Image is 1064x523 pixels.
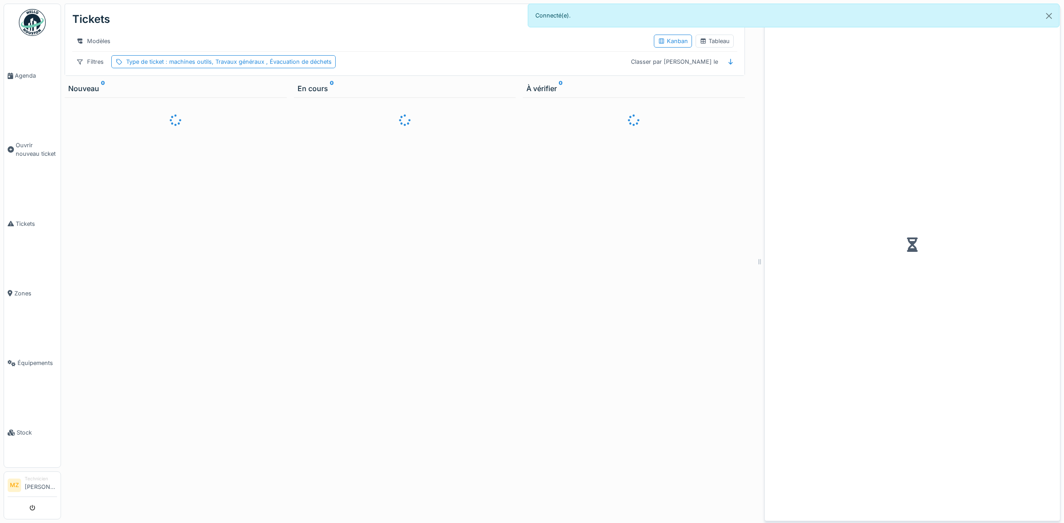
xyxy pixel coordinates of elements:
[72,55,108,68] div: Filtres
[25,475,57,495] li: [PERSON_NAME]
[17,428,57,437] span: Stock
[68,83,283,94] div: Nouveau
[126,57,332,66] div: Type de ticket
[8,479,21,492] li: MZ
[14,289,57,298] span: Zones
[526,83,741,94] div: À vérifier
[330,83,334,94] sup: 0
[298,83,512,94] div: En cours
[700,37,730,45] div: Tableau
[1039,4,1059,28] button: Close
[15,71,57,80] span: Agenda
[528,4,1060,27] div: Connecté(e).
[4,398,61,467] a: Stock
[4,41,61,110] a: Agenda
[18,359,57,367] span: Équipements
[164,58,332,65] span: : machines outils, Travaux généraux , Évacuation de déchets
[4,110,61,189] a: Ouvrir nouveau ticket
[559,83,563,94] sup: 0
[25,475,57,482] div: Technicien
[72,35,114,48] div: Modèles
[627,55,722,68] div: Classer par [PERSON_NAME] le
[101,83,105,94] sup: 0
[16,141,57,158] span: Ouvrir nouveau ticket
[4,328,61,398] a: Équipements
[4,189,61,259] a: Tickets
[8,475,57,497] a: MZ Technicien[PERSON_NAME]
[72,8,110,31] div: Tickets
[19,9,46,36] img: Badge_color-CXgf-gQk.svg
[658,37,688,45] div: Kanban
[4,259,61,328] a: Zones
[16,220,57,228] span: Tickets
